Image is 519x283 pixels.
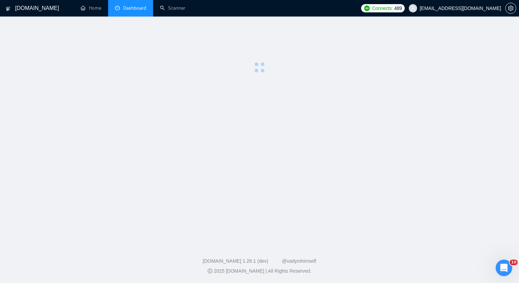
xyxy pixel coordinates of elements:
[372,4,393,12] span: Connects:
[510,260,518,265] span: 10
[81,5,101,11] a: homeHome
[203,258,268,264] a: [DOMAIN_NAME] 1.26.1 (dev)
[394,4,402,12] span: 489
[282,258,316,264] a: @vadymhimself
[208,269,212,273] span: copyright
[6,3,11,14] img: logo
[505,3,516,14] button: setting
[160,5,185,11] a: searchScanner
[506,6,516,11] span: setting
[123,5,146,11] span: Dashboard
[5,268,514,275] div: 2025 [DOMAIN_NAME] | All Rights Reserved.
[411,6,415,11] span: user
[505,6,516,11] a: setting
[115,6,120,10] span: dashboard
[364,6,370,11] img: upwork-logo.png
[496,260,512,276] iframe: Intercom live chat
